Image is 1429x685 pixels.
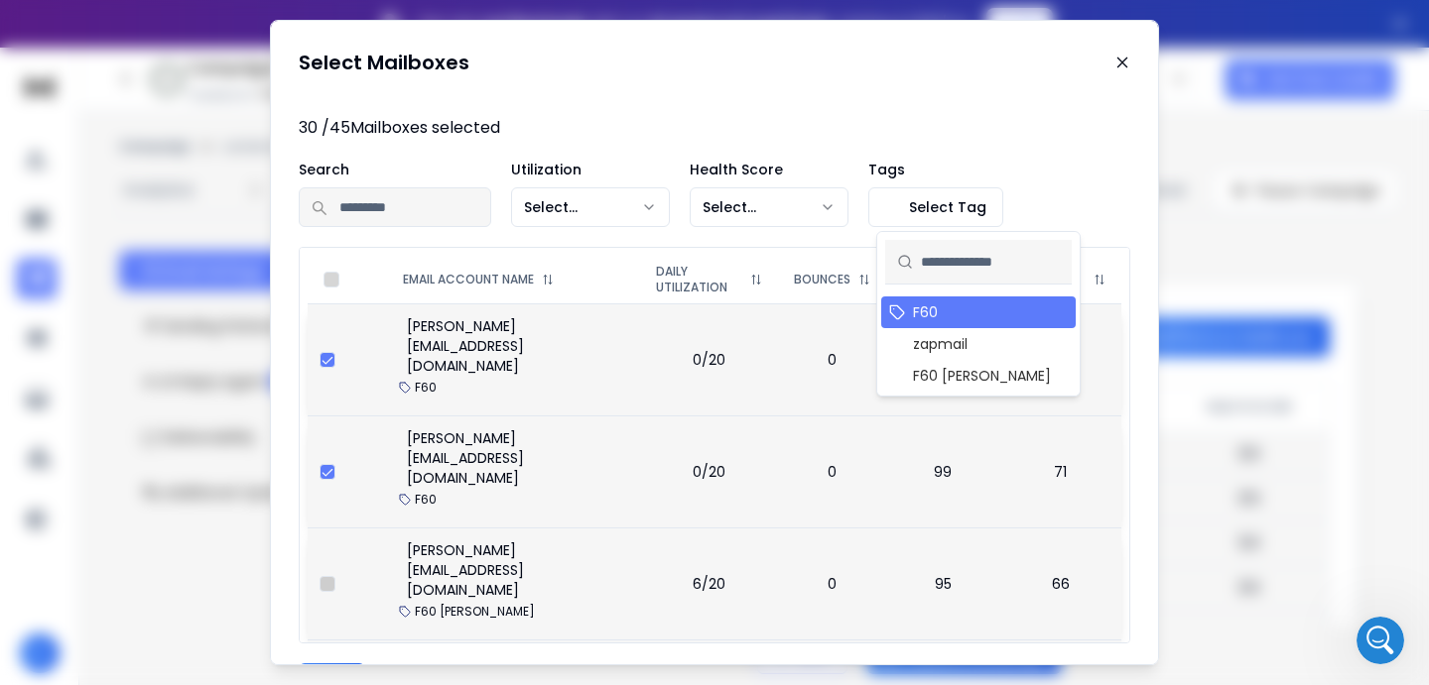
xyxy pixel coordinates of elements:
div: I looked into your other workspace and checked the campaign — it seems the schedule you set for i... [32,269,310,404]
textarea: Message… [17,491,380,524]
p: [PERSON_NAME][EMAIL_ADDRESS][DOMAIN_NAME] [407,540,628,600]
p: [PERSON_NAME][EMAIL_ADDRESS][DOMAIN_NAME] [407,316,628,376]
p: F60 [415,380,437,396]
p: DAILY UTILIZATION [656,264,742,295]
button: Send a message… [340,524,372,556]
button: Select... [690,187,848,227]
p: 0 [790,462,874,482]
div: Hi [PERSON_NAME], [32,240,310,260]
iframe: Intercom live chat [1357,617,1404,664]
button: Home [346,8,384,46]
button: Select Tag [868,187,1003,227]
p: Tags [868,160,1003,179]
button: Gif picker [63,532,78,548]
p: 30 / 45 Mailboxes selected [299,116,1130,140]
p: [PERSON_NAME][EMAIL_ADDRESS][DOMAIN_NAME] [407,428,628,488]
div: i have remvoed the zapmail once i have [87,161,365,199]
button: Upload attachment [94,532,110,548]
p: Search [299,160,491,179]
button: Select... [511,187,670,227]
div: EMAIL ACCOUNT NAME [403,272,624,287]
div: Hi [PERSON_NAME],I looked into your other workspace and checked the campaign — it seems the sched... [16,228,325,526]
td: 95 [886,527,999,639]
div: Hussein says… [16,104,381,150]
p: 0 [790,350,874,370]
td: 99 [886,415,999,527]
p: Utilization [511,160,670,179]
td: 71 [999,415,1121,527]
p: 0 [790,574,874,594]
p: BOUNCES [794,272,850,287]
td: 0/20 [640,415,778,527]
p: Active in the last 15m [96,25,238,45]
p: Health Score [690,160,848,179]
td: 66 [999,527,1121,639]
h1: Select Mailboxes [299,49,469,76]
td: 0/20 [640,303,778,415]
div: is not with zapmai [238,116,365,136]
p: F60 [PERSON_NAME] [415,604,535,620]
p: F60 [415,492,437,508]
button: Emoji picker [31,532,47,548]
div: i have remvoed the zapmail once i have [71,149,381,211]
span: zapmail [913,334,968,354]
div: is not with zapmai [222,104,381,148]
button: go back [13,8,51,46]
span: F60 [913,302,938,322]
td: 6/20 [640,527,778,639]
div: Hussein says… [16,149,381,227]
div: Raj says… [16,228,381,562]
span: F60 [PERSON_NAME] [913,366,1051,386]
h1: [PERSON_NAME] [96,10,225,25]
img: Profile image for Raj [57,11,88,43]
